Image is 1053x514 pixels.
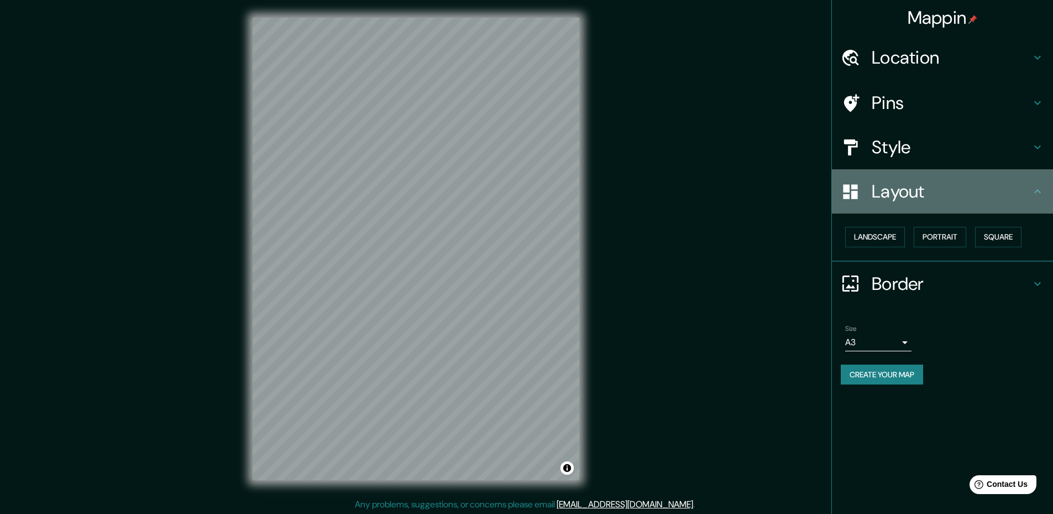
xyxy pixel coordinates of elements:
[832,35,1053,80] div: Location
[968,15,977,24] img: pin-icon.png
[872,180,1031,203] h4: Layout
[841,365,923,385] button: Create your map
[845,227,905,247] button: Landscape
[975,227,1021,247] button: Square
[914,227,966,247] button: Portrait
[845,334,911,351] div: A3
[955,471,1041,502] iframe: Help widget launcher
[872,136,1031,158] h4: Style
[872,46,1031,69] h4: Location
[872,273,1031,295] h4: Border
[908,7,978,29] h4: Mappin
[832,169,1053,214] div: Layout
[696,498,699,511] div: .
[832,262,1053,306] div: Border
[560,461,574,475] button: Toggle attribution
[355,498,695,511] p: Any problems, suggestions, or concerns please email .
[557,499,693,510] a: [EMAIL_ADDRESS][DOMAIN_NAME]
[832,125,1053,169] div: Style
[845,324,857,333] label: Size
[872,92,1031,114] h4: Pins
[253,18,579,480] canvas: Map
[832,81,1053,125] div: Pins
[695,498,696,511] div: .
